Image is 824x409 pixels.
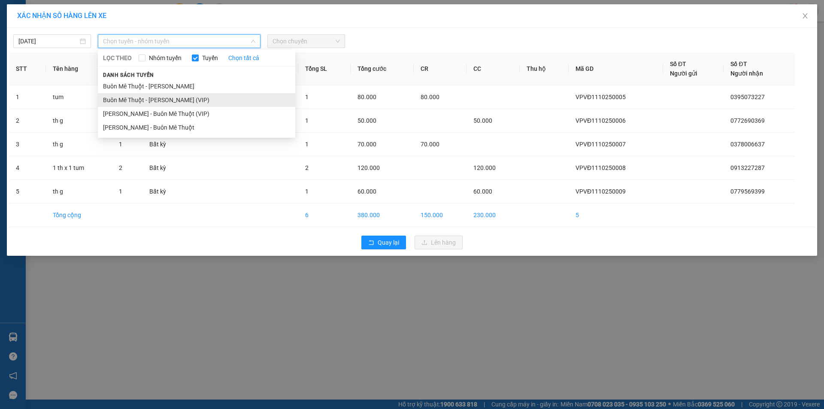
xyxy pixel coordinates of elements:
span: Chọn tuyến - nhóm tuyến [103,35,255,48]
li: [PERSON_NAME] - Buôn Mê Thuột (VIP) [98,107,295,121]
button: uploadLên hàng [415,236,463,249]
td: 150.000 [414,203,467,227]
span: 1 [119,141,122,148]
span: Danh sách tuyến [98,71,159,79]
th: Tổng cước [351,52,413,85]
td: 380.000 [351,203,413,227]
span: 0913227287 [730,164,765,171]
td: 4 [9,156,46,180]
th: Tên hàng [46,52,112,85]
span: LỌC THEO [103,53,132,63]
span: XÁC NHẬN SỐ HÀNG LÊN XE [17,12,106,20]
span: VPVĐ1110250005 [576,94,626,100]
span: 0779569399 [730,188,765,195]
li: Buôn Mê Thuột - [PERSON_NAME] [98,79,295,93]
span: VPVĐ1110250009 [576,188,626,195]
th: Mã GD [569,52,663,85]
span: Người nhận [730,70,763,77]
td: Bất kỳ [142,180,188,203]
td: 1 [9,85,46,109]
td: th g [46,180,112,203]
td: Bất kỳ [142,133,188,156]
li: Buôn Mê Thuột - [PERSON_NAME] (VIP) [98,93,295,107]
span: 1 [305,141,309,148]
span: 1 [305,94,309,100]
span: Tuyến [199,53,221,63]
span: 1 [305,188,309,195]
button: rollbackQuay lại [361,236,406,249]
td: 5 [569,203,663,227]
span: 70.000 [357,141,376,148]
span: Số ĐT [670,61,686,67]
button: Close [793,4,817,28]
td: 2 [9,109,46,133]
span: VPVĐ1110250006 [576,117,626,124]
th: Tổng SL [298,52,351,85]
span: 80.000 [421,94,439,100]
td: 1 th x 1 tum [46,156,112,180]
td: 230.000 [467,203,520,227]
th: CR [414,52,467,85]
span: 120.000 [357,164,380,171]
span: Người gửi [670,70,697,77]
span: VPVĐ1110250007 [576,141,626,148]
td: th g [46,109,112,133]
th: CC [467,52,520,85]
span: 60.000 [357,188,376,195]
span: 1 [119,188,122,195]
span: 2 [119,164,122,171]
td: Bất kỳ [142,156,188,180]
span: close [802,12,809,19]
td: th g [46,133,112,156]
td: Tổng cộng [46,203,112,227]
span: 50.000 [357,117,376,124]
span: 0395073227 [730,94,765,100]
span: 70.000 [421,141,439,148]
td: 5 [9,180,46,203]
span: 2 [305,164,309,171]
span: Quay lại [378,238,399,247]
span: 0772690369 [730,117,765,124]
span: Nhóm tuyến [145,53,185,63]
span: VPVĐ1110250008 [576,164,626,171]
td: tum [46,85,112,109]
span: 1 [305,117,309,124]
input: 11/10/2025 [18,36,78,46]
span: 120.000 [473,164,496,171]
span: Chọn chuyến [273,35,340,48]
span: 80.000 [357,94,376,100]
span: rollback [368,239,374,246]
li: [PERSON_NAME] - Buôn Mê Thuột [98,121,295,134]
span: 60.000 [473,188,492,195]
span: Số ĐT [730,61,747,67]
td: 3 [9,133,46,156]
span: 0378006637 [730,141,765,148]
th: Thu hộ [520,52,569,85]
span: 50.000 [473,117,492,124]
th: STT [9,52,46,85]
span: down [251,39,256,44]
td: 6 [298,203,351,227]
a: Chọn tất cả [228,53,259,63]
